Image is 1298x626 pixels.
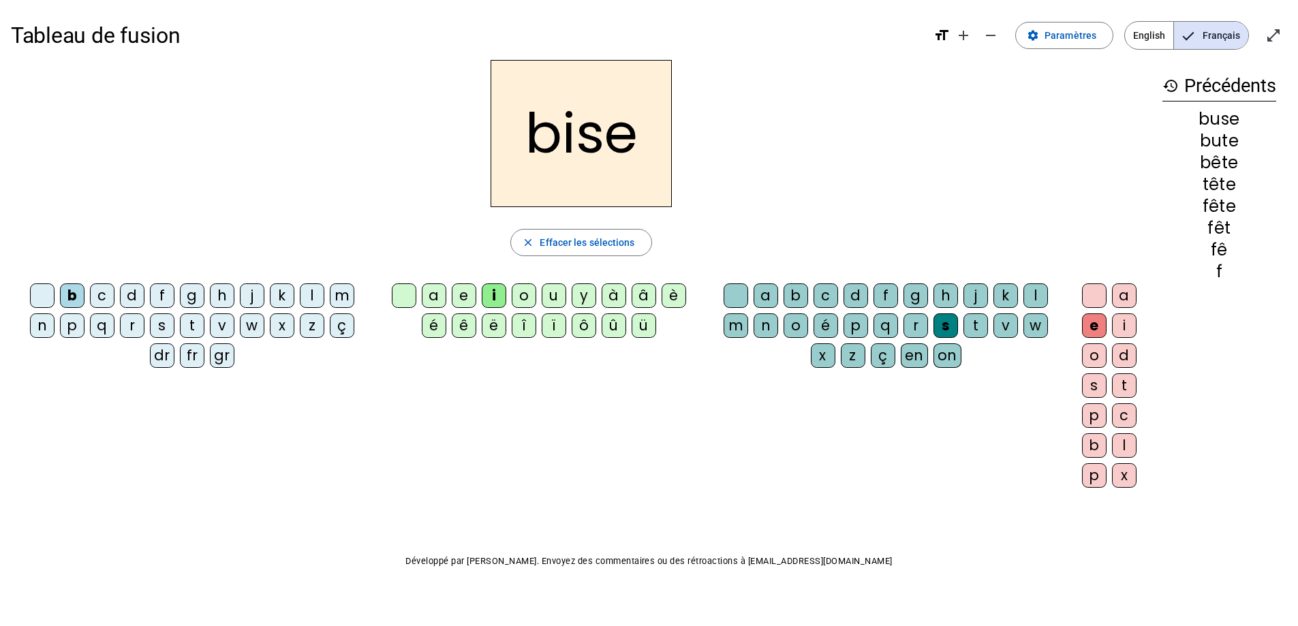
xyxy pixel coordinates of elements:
[784,313,808,338] div: o
[1112,373,1137,398] div: t
[572,283,596,308] div: y
[330,313,354,338] div: ç
[1082,463,1107,488] div: p
[1112,283,1137,308] div: a
[933,27,950,44] mat-icon: format_size
[1162,176,1276,193] div: tête
[1162,133,1276,149] div: bute
[1162,155,1276,171] div: bête
[491,60,672,207] h2: bise
[1112,313,1137,338] div: i
[814,283,838,308] div: c
[1112,463,1137,488] div: x
[933,283,958,308] div: h
[1112,343,1137,368] div: d
[11,14,923,57] h1: Tableau de fusion
[452,313,476,338] div: ê
[60,283,84,308] div: b
[120,313,144,338] div: r
[270,283,294,308] div: k
[1265,27,1282,44] mat-icon: open_in_full
[1162,111,1276,127] div: buse
[844,313,868,338] div: p
[983,27,999,44] mat-icon: remove
[1112,433,1137,458] div: l
[150,313,174,338] div: s
[754,283,778,308] div: a
[510,229,651,256] button: Effacer les sélections
[993,283,1018,308] div: k
[11,553,1287,569] p: Développé par [PERSON_NAME]. Envoyez des commentaires ou des rétroactions à [EMAIL_ADDRESS][DOMAI...
[90,313,114,338] div: q
[240,313,264,338] div: w
[210,313,234,338] div: v
[482,313,506,338] div: ë
[1162,220,1276,236] div: fêt
[150,343,174,368] div: dr
[844,283,868,308] div: d
[1023,313,1048,338] div: w
[482,283,506,308] div: i
[1082,373,1107,398] div: s
[841,343,865,368] div: z
[240,283,264,308] div: j
[1162,71,1276,101] h3: Précédents
[632,313,656,338] div: ü
[1082,433,1107,458] div: b
[977,22,1004,49] button: Diminuer la taille de la police
[120,283,144,308] div: d
[1260,22,1287,49] button: Entrer en plein écran
[270,313,294,338] div: x
[814,313,838,338] div: é
[903,313,928,338] div: r
[1125,22,1173,49] span: English
[1174,22,1248,49] span: Français
[1162,198,1276,215] div: fête
[602,313,626,338] div: û
[1015,22,1113,49] button: Paramètres
[180,343,204,368] div: fr
[60,313,84,338] div: p
[180,313,204,338] div: t
[522,236,534,249] mat-icon: close
[210,283,234,308] div: h
[811,343,835,368] div: x
[1162,78,1179,94] mat-icon: history
[1082,313,1107,338] div: e
[422,313,446,338] div: é
[784,283,808,308] div: b
[30,313,55,338] div: n
[572,313,596,338] div: ô
[150,283,174,308] div: f
[602,283,626,308] div: à
[724,313,748,338] div: m
[1162,264,1276,280] div: f
[1082,403,1107,428] div: p
[1045,27,1096,44] span: Paramètres
[1112,403,1137,428] div: c
[1162,242,1276,258] div: fê
[540,234,634,251] span: Effacer les sélections
[901,343,928,368] div: en
[933,343,961,368] div: on
[903,283,928,308] div: g
[330,283,354,308] div: m
[1124,21,1249,50] mat-button-toggle-group: Language selection
[180,283,204,308] div: g
[874,283,898,308] div: f
[542,283,566,308] div: u
[754,313,778,338] div: n
[963,313,988,338] div: t
[422,283,446,308] div: a
[662,283,686,308] div: è
[632,283,656,308] div: â
[874,313,898,338] div: q
[300,313,324,338] div: z
[210,343,234,368] div: gr
[1027,29,1039,42] mat-icon: settings
[963,283,988,308] div: j
[1082,343,1107,368] div: o
[90,283,114,308] div: c
[542,313,566,338] div: ï
[933,313,958,338] div: s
